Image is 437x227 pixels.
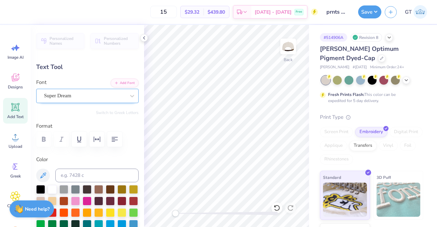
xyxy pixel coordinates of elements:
[185,9,199,16] span: $29.32
[36,62,139,72] div: Text Tool
[328,92,364,97] strong: Fresh Prints Flash:
[323,183,367,217] img: Standard
[7,114,24,119] span: Add Text
[320,45,399,62] span: [PERSON_NAME] Optimum Pigment Dyed-Cap
[320,65,349,70] span: [PERSON_NAME]
[96,110,139,115] button: Switch to Greek Letters
[320,154,353,165] div: Rhinestones
[36,79,46,86] label: Font
[413,5,427,19] img: Gayathree Thangaraj
[8,55,24,60] span: Image AI
[400,141,416,151] div: Foil
[208,9,225,16] span: $439.80
[104,36,135,46] span: Personalized Numbers
[377,174,391,181] span: 3D Puff
[379,141,398,151] div: Vinyl
[25,206,50,212] strong: Need help?
[323,174,341,181] span: Standard
[281,40,295,53] img: Back
[320,141,347,151] div: Applique
[111,79,139,87] button: Add Font
[320,113,423,121] div: Print Type
[255,9,292,16] span: [DATE] - [DATE]
[321,5,355,19] input: Untitled Design
[55,169,139,182] input: e.g. 7428 c
[36,122,139,130] label: Format
[150,6,177,18] input: – –
[328,91,412,104] div: This color can be expedited for 5 day delivery.
[405,8,412,16] span: GT
[36,33,84,49] button: Personalized Names
[351,33,382,42] div: Revision 8
[320,127,353,137] div: Screen Print
[390,127,423,137] div: Digital Print
[172,210,179,217] div: Accessibility label
[296,10,302,14] span: Free
[349,141,377,151] div: Transfers
[353,65,367,70] span: # [DATE]
[36,156,139,164] label: Color
[402,5,430,19] a: GT
[9,144,22,149] span: Upload
[50,36,80,46] span: Personalized Names
[370,65,404,70] span: Minimum Order: 24 +
[284,57,293,63] div: Back
[10,173,21,179] span: Greek
[8,84,23,90] span: Designs
[90,33,139,49] button: Personalized Numbers
[4,203,27,214] span: Clipart & logos
[358,5,381,18] button: Save
[320,33,347,42] div: # 514906A
[355,127,387,137] div: Embroidery
[377,183,421,217] img: 3D Puff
